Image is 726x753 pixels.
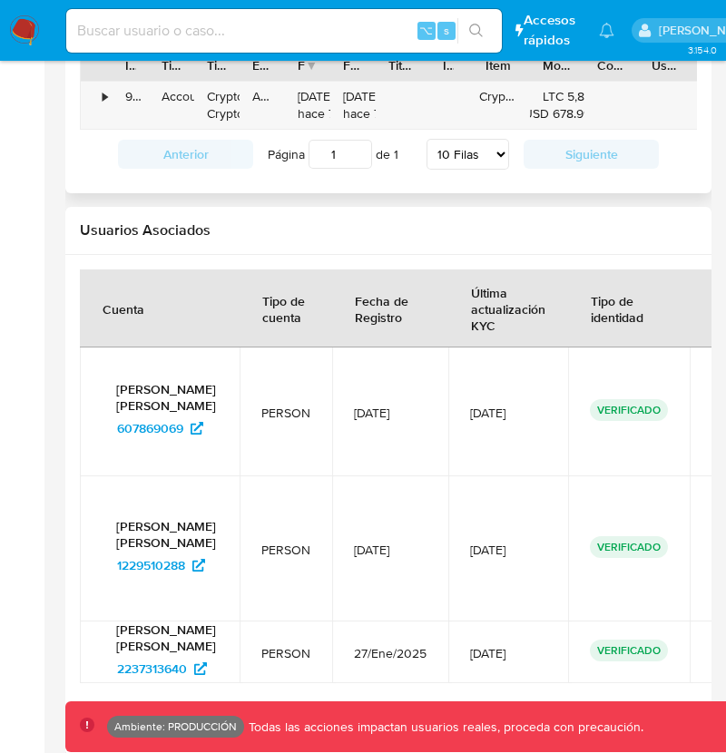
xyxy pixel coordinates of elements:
[419,22,433,39] span: ⌥
[524,11,582,49] span: Accesos rápidos
[66,19,502,43] input: Buscar usuario o caso...
[114,723,237,730] p: Ambiente: PRODUCCIÓN
[444,22,449,39] span: s
[457,18,495,44] button: search-icon
[688,43,717,57] span: 3.154.0
[80,221,697,240] h2: Usuarios Asociados
[599,23,614,38] a: Notificaciones
[244,719,643,736] p: Todas las acciones impactan usuarios reales, proceda con precaución.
